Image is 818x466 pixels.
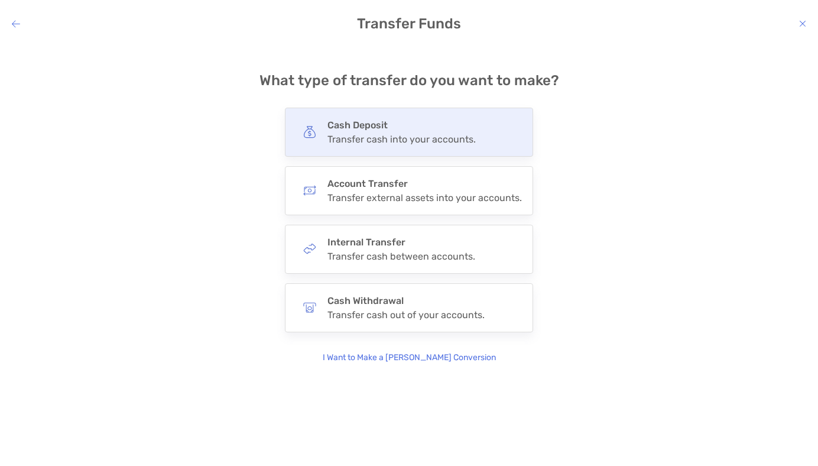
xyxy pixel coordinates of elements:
div: Transfer cash into your accounts. [327,134,476,145]
h4: What type of transfer do you want to make? [259,72,559,89]
img: button icon [303,125,316,138]
h4: Cash Withdrawal [327,295,485,306]
p: I Want to Make a [PERSON_NAME] Conversion [323,351,496,364]
h4: Account Transfer [327,178,522,189]
h4: Internal Transfer [327,237,475,248]
div: Transfer cash out of your accounts. [327,309,485,321]
div: Transfer cash between accounts. [327,251,475,262]
h4: Cash Deposit [327,119,476,131]
img: button icon [303,242,316,255]
img: button icon [303,301,316,314]
div: Transfer external assets into your accounts. [327,192,522,203]
img: button icon [303,184,316,197]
